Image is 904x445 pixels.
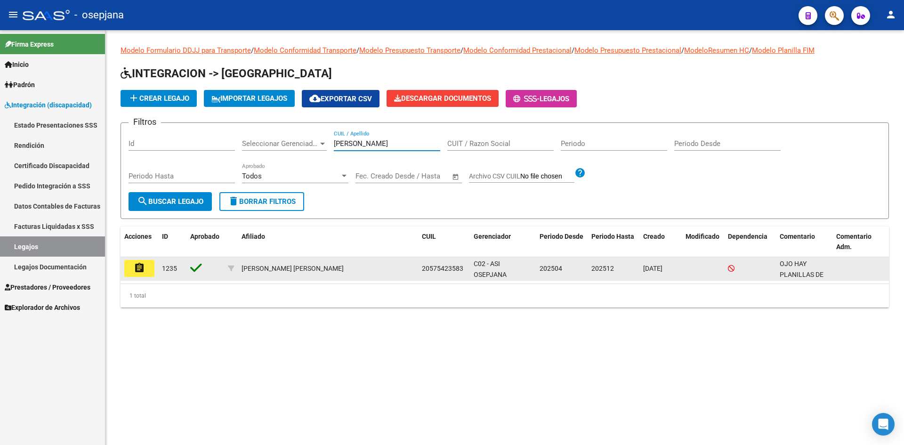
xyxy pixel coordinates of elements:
span: Descargar Documentos [394,94,491,103]
button: Crear Legajo [121,90,197,107]
datatable-header-cell: Creado [639,227,682,258]
datatable-header-cell: Aprobado [186,227,224,258]
mat-icon: help [574,167,586,178]
span: - [513,95,540,103]
a: Modelo Planilla FIM [752,46,815,55]
span: Periodo Desde [540,233,583,240]
span: Explorador de Archivos [5,302,80,313]
a: Modelo Conformidad Prestacional [463,46,572,55]
span: Integración (discapacidad) [5,100,92,110]
mat-icon: add [128,92,139,104]
span: 20575423583 [422,265,463,272]
input: Fecha fin [402,172,448,180]
a: Modelo Formulario DDJJ para Transporte [121,46,251,55]
button: IMPORTAR LEGAJOS [204,90,295,107]
datatable-header-cell: Periodo Desde [536,227,588,258]
span: Prestadores / Proveedores [5,282,90,292]
datatable-header-cell: Periodo Hasta [588,227,639,258]
span: C02 - ASI OSEPJANA [474,260,507,278]
mat-icon: cloud_download [309,93,321,104]
span: Aprobado [190,233,219,240]
datatable-header-cell: ID [158,227,186,258]
mat-icon: menu [8,9,19,20]
span: Creado [643,233,665,240]
datatable-header-cell: Gerenciador [470,227,536,258]
div: 1 total [121,284,889,307]
span: 202504 [540,265,562,272]
span: Borrar Filtros [228,197,296,206]
button: Borrar Filtros [219,192,304,211]
mat-icon: search [137,195,148,207]
datatable-header-cell: Acciones [121,227,158,258]
span: IMPORTAR LEGAJOS [211,94,287,103]
button: Open calendar [451,171,461,182]
span: Dependencia [728,233,767,240]
span: OJO HAY PLANILLAS DE DE OTRA OBRA SOCIAL (OSCEARA) [780,260,825,310]
datatable-header-cell: Dependencia [724,227,776,258]
span: Firma Express [5,39,54,49]
span: Modificado [686,233,719,240]
button: Descargar Documentos [387,90,499,107]
span: Inicio [5,59,29,70]
span: 202512 [591,265,614,272]
span: Acciones [124,233,152,240]
input: Archivo CSV CUIL [520,172,574,181]
span: Padrón [5,80,35,90]
span: 1235 [162,265,177,272]
h3: Filtros [129,115,161,129]
span: Comentario [780,233,815,240]
span: [DATE] [643,265,662,272]
span: Archivo CSV CUIL [469,172,520,180]
mat-icon: person [885,9,896,20]
datatable-header-cell: CUIL [418,227,470,258]
span: Buscar Legajo [137,197,203,206]
a: ModeloResumen HC [684,46,749,55]
span: Gerenciador [474,233,511,240]
datatable-header-cell: Afiliado [238,227,418,258]
a: Modelo Conformidad Transporte [254,46,356,55]
span: Seleccionar Gerenciador [242,139,318,148]
datatable-header-cell: Comentario Adm. [832,227,889,258]
input: Fecha inicio [355,172,394,180]
span: INTEGRACION -> [GEOGRAPHIC_DATA] [121,67,332,80]
span: Todos [242,172,262,180]
span: Crear Legajo [128,94,189,103]
a: Modelo Presupuesto Transporte [359,46,460,55]
button: -Legajos [506,90,577,107]
datatable-header-cell: Modificado [682,227,724,258]
span: ID [162,233,168,240]
span: Legajos [540,95,569,103]
span: - osepjana [74,5,124,25]
div: / / / / / / [121,45,889,307]
button: Buscar Legajo [129,192,212,211]
span: Comentario Adm. [836,233,872,251]
div: Open Intercom Messenger [872,413,895,436]
span: Exportar CSV [309,95,372,103]
div: [PERSON_NAME] [PERSON_NAME] [242,263,344,274]
span: Periodo Hasta [591,233,634,240]
mat-icon: assignment [134,262,145,274]
a: Modelo Presupuesto Prestacional [574,46,681,55]
span: CUIL [422,233,436,240]
mat-icon: delete [228,195,239,207]
button: Exportar CSV [302,90,379,107]
span: Afiliado [242,233,265,240]
datatable-header-cell: Comentario [776,227,832,258]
